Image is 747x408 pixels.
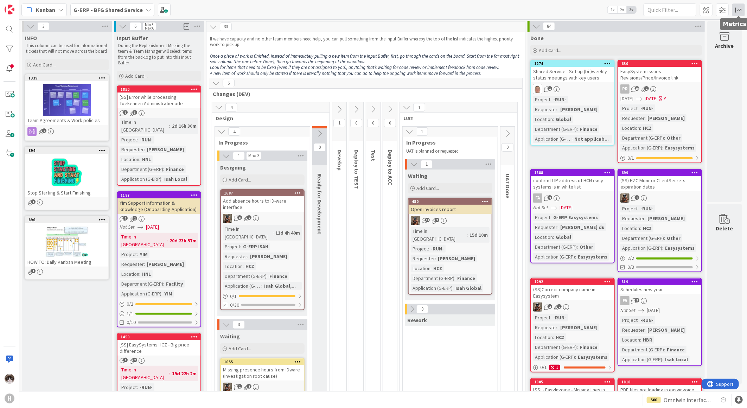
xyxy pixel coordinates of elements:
span: : [645,326,646,334]
span: 2 [435,218,439,222]
div: 896 [28,217,108,222]
span: 1 [133,216,137,221]
span: : [261,282,262,290]
a: 894Stop Starting & Start Finishing [25,147,109,210]
div: Project [533,96,550,103]
span: Add Card... [539,47,561,53]
span: : [163,280,164,288]
div: Finance [578,343,599,351]
div: HCZ [554,333,566,341]
div: Project [620,205,638,212]
div: 699 [618,170,701,176]
div: 20d 23h 57m [168,237,198,244]
span: : [550,314,551,321]
span: : [664,234,665,242]
div: Isah Local [663,356,690,363]
div: Isah Global [454,284,483,292]
span: Kanban [36,6,55,14]
div: -RUN- [138,136,154,144]
div: Project [533,314,550,321]
div: Shared Service - Set up (bi-)weekly status meetings with key users [531,67,614,82]
span: : [575,253,576,261]
div: HBR [641,336,654,344]
span: : [638,205,639,212]
img: VK [223,214,232,223]
div: 1/1 [117,309,200,318]
span: : [144,260,145,268]
span: : [638,104,639,112]
div: Location [620,336,640,344]
div: 1339Team Agreements & Work policies [25,75,108,125]
div: confirm If IP address of HCN easy systems is in white list [531,176,614,191]
div: Project [533,213,550,221]
div: Requester [620,326,645,334]
div: (SS) HZC Monitor ClientSecrets expiration dates [618,176,701,191]
div: Department (G-ERP) [120,280,163,288]
div: 1274 [531,60,614,67]
span: : [453,284,454,292]
div: Add absence hours to ID-ware interface [221,196,304,212]
div: [PERSON_NAME] [558,324,599,331]
div: [PERSON_NAME] du [558,223,606,231]
div: 11d 4h 40m [274,229,302,237]
div: Application (G-ERP) [223,282,261,290]
div: YIM [138,250,149,258]
div: Location [533,233,553,241]
a: 480Open invoices reportVKTime in [GEOGRAPHIC_DATA]:15d 10mProject:-RUN-Requester:[PERSON_NAME]Loc... [408,198,492,295]
div: Application (G-ERP) [620,356,662,363]
div: Finance [455,274,477,282]
div: 630 [618,60,701,67]
div: Easysystems [576,253,609,261]
div: 896 [25,217,108,223]
div: 1687 [221,190,304,196]
div: 819 [618,279,701,285]
div: 1450[SS] EasySystems HCZ - Big price difference [117,334,200,356]
span: [DATE] [645,95,658,102]
div: [PERSON_NAME] [558,106,599,113]
div: VK [221,214,304,223]
div: Department (G-ERP) [120,165,163,173]
span: [DATE] [647,307,660,314]
div: [PERSON_NAME] [646,215,687,222]
img: VK [411,216,420,225]
span: : [161,175,162,183]
div: 630 [621,61,701,66]
img: VK [620,193,630,203]
div: 1187 [117,192,200,198]
span: [DATE] [560,204,573,211]
div: (SS)Correct company name in Easysystem [531,285,614,300]
span: 3 [133,110,137,115]
div: G-ERP ISAH [241,243,270,250]
div: FA [620,296,630,305]
div: Requester [533,106,557,113]
span: : [169,122,170,130]
span: : [240,243,241,250]
div: [PERSON_NAME] [646,326,687,334]
span: : [572,135,573,143]
div: Requester [620,114,645,122]
div: 894Stop Starting & Start Finishing [25,147,108,197]
span: : [664,346,665,353]
span: : [577,125,578,133]
div: 1850 [121,87,200,92]
div: 1292(SS)Correct company name in Easysystem [531,279,614,300]
span: : [167,237,168,244]
div: [PERSON_NAME] [248,253,289,260]
div: Stop Starting & Start Finishing [25,188,108,197]
span: 0 / 2 [127,300,133,308]
div: Project [120,250,137,258]
span: : [662,144,663,152]
div: Location [223,262,243,270]
a: 1888confirm If IP address of HCN easy systems is in white listFANot Set[DATE]Project:G-ERP Easysy... [530,169,615,263]
div: 1850[SS] Error while processing Toekennen Administratiecode [117,86,200,108]
span: : [435,255,436,262]
span: 2 [557,304,562,309]
span: : [557,223,558,231]
a: 819Schedules new yearFANot Set[DATE]Project:-RUN-Requester:[PERSON_NAME]Location:HBRDepartment (G... [618,278,702,366]
div: -RUN- [639,316,655,324]
div: Other [578,243,595,251]
span: : [163,165,164,173]
div: 699(SS) HZC Monitor ClientSecrets expiration dates [618,170,701,191]
div: -RUN- [551,314,568,321]
div: Global [554,233,573,241]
